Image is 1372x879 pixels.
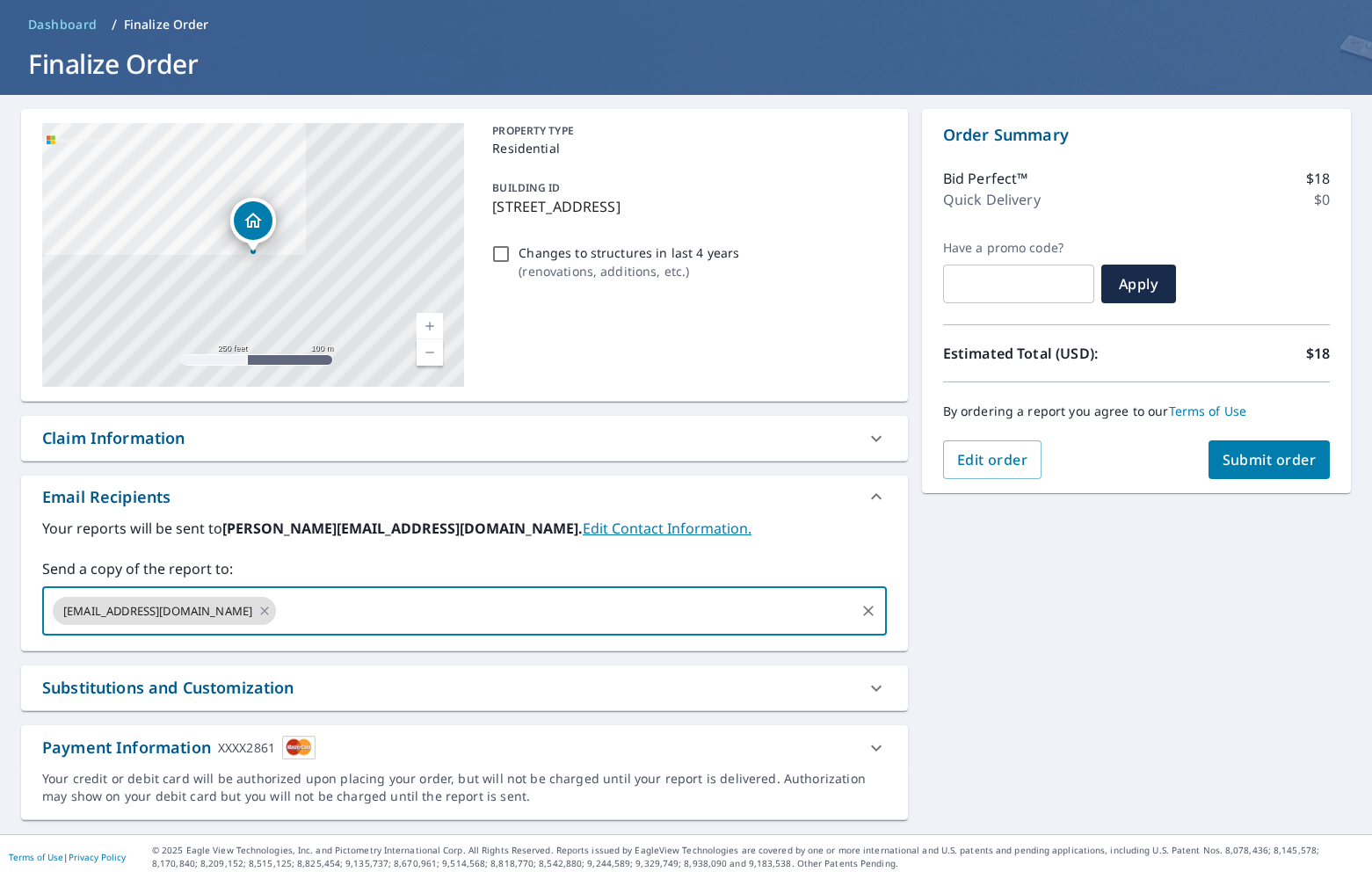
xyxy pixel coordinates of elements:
[519,243,739,262] p: Changes to structures in last 4 years
[943,189,1041,210] p: Quick Delivery
[417,313,443,339] a: Current Level 17, Zoom In
[9,851,63,863] a: Terms of Use
[42,426,185,450] div: Claim Information
[21,46,1351,82] h1: Finalize Order
[42,676,294,700] div: Substitutions and Customization
[856,599,881,623] button: Clear
[53,597,276,625] div: [EMAIL_ADDRESS][DOMAIN_NAME]
[492,196,879,217] p: [STREET_ADDRESS]
[1169,403,1247,419] a: Terms of Use
[42,518,887,539] label: Your reports will be sent to
[21,416,908,461] div: Claim Information
[21,665,908,710] div: Substitutions and Customization
[943,123,1330,147] p: Order Summary
[519,262,739,280] p: ( renovations, additions, etc. )
[222,519,583,538] b: [PERSON_NAME][EMAIL_ADDRESS][DOMAIN_NAME].
[218,736,275,759] div: XXXX2861
[943,240,1094,256] label: Have a promo code?
[42,485,171,509] div: Email Recipients
[21,725,908,770] div: Payment InformationXXXX2861cardImage
[21,476,908,518] div: Email Recipients
[1223,450,1317,469] span: Submit order
[492,180,560,195] p: BUILDING ID
[21,11,1351,39] nav: breadcrumb
[282,736,316,759] img: cardImage
[957,450,1028,469] span: Edit order
[943,403,1330,419] p: By ordering a report you agree to our
[943,440,1042,479] button: Edit order
[492,139,879,157] p: Residential
[1115,274,1162,294] span: Apply
[42,558,887,579] label: Send a copy of the report to:
[152,844,1363,870] p: © 2025 Eagle View Technologies, Inc. and Pictometry International Corp. All Rights Reserved. Repo...
[943,168,1028,189] p: Bid Perfect™
[28,16,98,33] span: Dashboard
[112,14,117,35] li: /
[1306,343,1330,364] p: $18
[583,519,751,538] a: EditContactInfo
[42,770,887,805] div: Your credit or debit card will be authorized upon placing your order, but will not be charged unt...
[124,16,209,33] p: Finalize Order
[1314,189,1330,210] p: $0
[9,852,126,862] p: |
[492,123,879,139] p: PROPERTY TYPE
[69,851,126,863] a: Privacy Policy
[42,736,316,759] div: Payment Information
[943,343,1136,364] p: Estimated Total (USD):
[230,198,276,252] div: Dropped pin, building 1, Residential property, 701 Resor Ave New Orleans, LA 70123
[1306,168,1330,189] p: $18
[1101,265,1176,303] button: Apply
[1209,440,1331,479] button: Submit order
[53,603,263,620] span: [EMAIL_ADDRESS][DOMAIN_NAME]
[21,11,105,39] a: Dashboard
[417,339,443,366] a: Current Level 17, Zoom Out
